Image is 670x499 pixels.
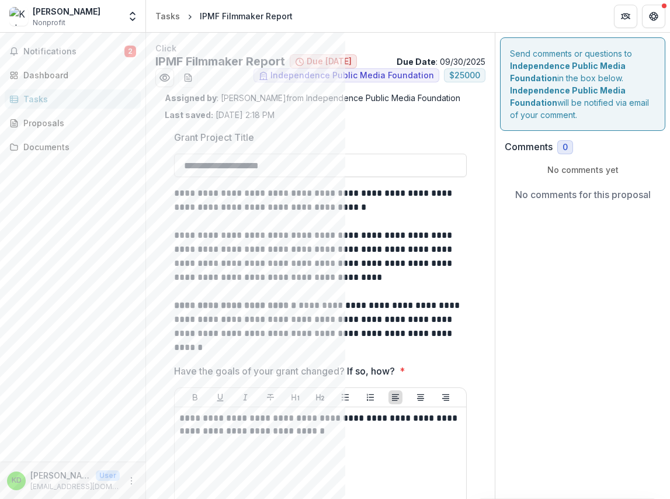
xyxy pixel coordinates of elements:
[5,137,141,157] a: Documents
[563,143,568,153] span: 0
[510,85,626,108] strong: Independence Public Media Foundation
[307,57,352,67] span: Due [DATE]
[23,47,124,57] span: Notifications
[174,364,395,378] p: Have the goals of your grant changed? If so, how?
[505,141,553,153] h2: Comments
[174,130,254,144] p: Grant Project Title
[124,474,138,488] button: More
[151,8,297,25] nav: breadcrumb
[515,188,651,202] p: No comments for this proposal
[23,141,131,153] div: Documents
[165,93,217,103] strong: Assigned by
[263,390,277,404] button: Strike
[449,71,480,81] span: $ 25000
[397,56,485,68] p: : 09/30/2025
[338,390,352,404] button: Bullet List
[388,390,402,404] button: Align Left
[165,92,476,104] p: : [PERSON_NAME] from Independence Public Media Foundation
[9,7,28,26] img: Kaloni Davis
[33,18,65,28] span: Nonprofit
[124,5,141,28] button: Open entity switcher
[200,10,293,22] div: IPMF Filmmaker Report
[33,5,100,18] div: [PERSON_NAME]
[614,5,637,28] button: Partners
[5,65,141,85] a: Dashboard
[213,390,227,404] button: Underline
[23,69,131,81] div: Dashboard
[155,68,174,87] button: Preview cd535d02-0424-4b36-ad28-a09bc76f1188.pdf
[96,470,120,481] p: User
[179,68,197,87] button: download-word-button
[30,469,91,481] p: [PERSON_NAME]
[155,10,180,22] div: Tasks
[510,61,626,83] strong: Independence Public Media Foundation
[188,390,202,404] button: Bold
[238,390,252,404] button: Italicize
[12,477,22,484] div: Kaloni Davis
[313,390,327,404] button: Heading 2
[363,390,377,404] button: Ordered List
[155,54,285,68] h2: IPMF Filmmaker Report
[124,46,136,57] span: 2
[5,42,141,61] button: Notifications2
[642,5,665,28] button: Get Help
[155,42,485,54] p: Click
[414,390,428,404] button: Align Center
[439,390,453,404] button: Align Right
[500,37,665,131] div: Send comments or questions to in the box below. will be notified via email of your comment.
[23,117,131,129] div: Proposals
[23,93,131,105] div: Tasks
[270,71,434,81] span: Independence Public Media Foundation
[5,113,141,133] a: Proposals
[30,481,120,492] p: [EMAIL_ADDRESS][DOMAIN_NAME]
[165,109,275,121] p: [DATE] 2:18 PM
[151,8,185,25] a: Tasks
[397,57,436,67] strong: Due Date
[165,110,213,120] strong: Last saved:
[505,164,661,176] p: No comments yet
[289,390,303,404] button: Heading 1
[5,89,141,109] a: Tasks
